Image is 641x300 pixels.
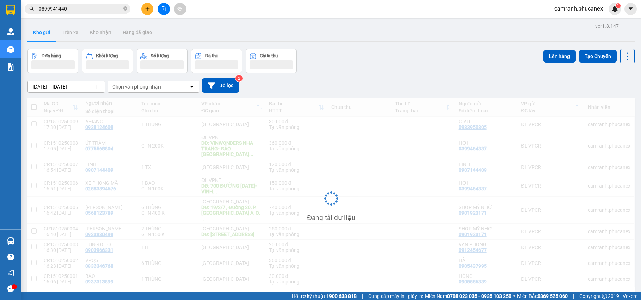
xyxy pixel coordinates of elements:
span: 1 [617,3,619,8]
button: Lên hàng [543,50,576,63]
strong: 1900 633 818 [326,293,357,299]
img: warehouse-icon [7,28,14,35]
input: Tìm tên, số ĐT hoặc mã đơn [39,5,122,13]
span: | [362,292,363,300]
button: plus [141,3,153,15]
span: close-circle [123,6,127,11]
span: file-add [161,6,166,11]
button: Chưa thu [246,49,297,73]
button: caret-down [624,3,637,15]
div: ver 1.8.147 [595,22,619,30]
sup: 1 [616,3,621,8]
button: Số lượng [137,49,188,73]
button: Đơn hàng [27,49,78,73]
img: logo-vxr [6,5,15,15]
span: Miền Bắc [517,292,568,300]
button: file-add [158,3,170,15]
button: Khối lượng [82,49,133,73]
span: caret-down [628,6,634,12]
img: warehouse-icon [7,46,14,53]
img: solution-icon [7,63,14,71]
div: Khối lượng [96,53,118,58]
button: Hàng đã giao [117,24,158,41]
button: Bộ lọc [202,78,239,93]
img: warehouse-icon [7,237,14,245]
div: Số lượng [151,53,169,58]
span: message [7,285,14,292]
strong: 0369 525 060 [538,293,568,299]
span: plus [145,6,150,11]
span: | [573,292,574,300]
button: Đã thu [191,49,242,73]
button: Trên xe [56,24,84,41]
span: notification [7,269,14,276]
button: Tạo Chuyến [579,50,617,63]
img: icon-new-feature [612,6,618,12]
span: question-circle [7,254,14,260]
span: Cung cấp máy in - giấy in: [368,292,423,300]
input: Select a date range. [28,81,105,92]
div: Đã thu [205,53,218,58]
span: close-circle [123,6,127,12]
svg: open [189,84,195,90]
button: Kho nhận [84,24,117,41]
div: Đơn hàng [42,53,61,58]
div: Chọn văn phòng nhận [112,83,161,90]
div: Đang tải dữ liệu [307,213,355,223]
span: search [29,6,34,11]
button: aim [174,3,186,15]
span: Hỗ trợ kỹ thuật: [292,292,357,300]
span: aim [177,6,182,11]
button: Kho gửi [27,24,56,41]
span: Miền Nam [425,292,511,300]
div: Chưa thu [260,53,278,58]
strong: 0708 023 035 - 0935 103 250 [447,293,511,299]
span: camranh.phucanex [549,4,609,13]
sup: 2 [235,75,243,82]
span: copyright [602,294,607,299]
span: ⚪️ [513,295,515,298]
